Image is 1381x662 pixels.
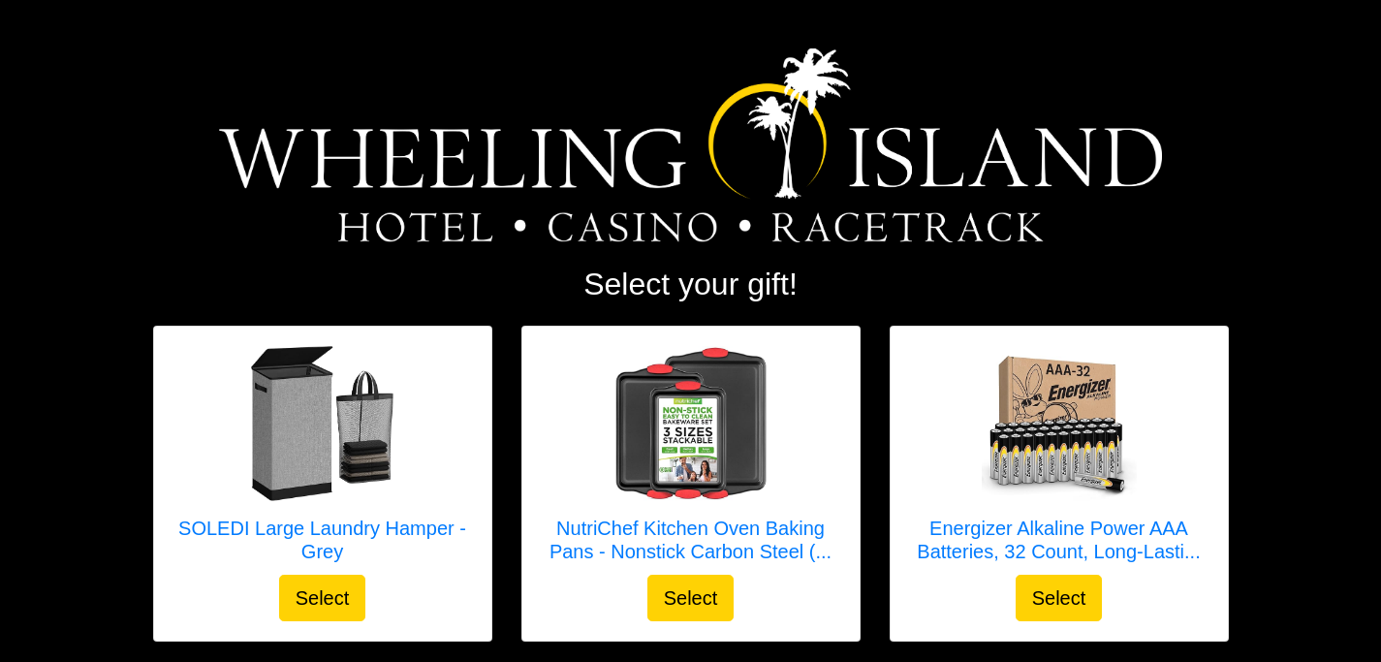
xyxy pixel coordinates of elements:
button: Select [279,575,366,621]
h5: Energizer Alkaline Power AAA Batteries, 32 Count, Long-Lasti... [910,517,1208,563]
img: Logo [219,48,1162,242]
h5: NutriChef Kitchen Oven Baking Pans - Nonstick Carbon Steel (... [542,517,840,563]
img: NutriChef Kitchen Oven Baking Pans - Nonstick Carbon Steel (3-Piece) - Gray [613,346,769,501]
a: Energizer Alkaline Power AAA Batteries, 32 Count, Long-Lasting Triple A Batteries, Suitable for E... [910,346,1208,575]
button: Select [647,575,735,621]
button: Select [1016,575,1103,621]
h2: Select your gift! [153,266,1229,302]
a: SOLEDI Large Laundry Hamper - Grey SOLEDI Large Laundry Hamper - Grey [173,346,472,575]
img: Energizer Alkaline Power AAA Batteries, 32 Count, Long-Lasting Triple A Batteries, Suitable for E... [982,346,1137,501]
h5: SOLEDI Large Laundry Hamper - Grey [173,517,472,563]
img: SOLEDI Large Laundry Hamper - Grey [245,346,400,501]
a: NutriChef Kitchen Oven Baking Pans - Nonstick Carbon Steel (3-Piece) - Gray NutriChef Kitchen Ove... [542,346,840,575]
